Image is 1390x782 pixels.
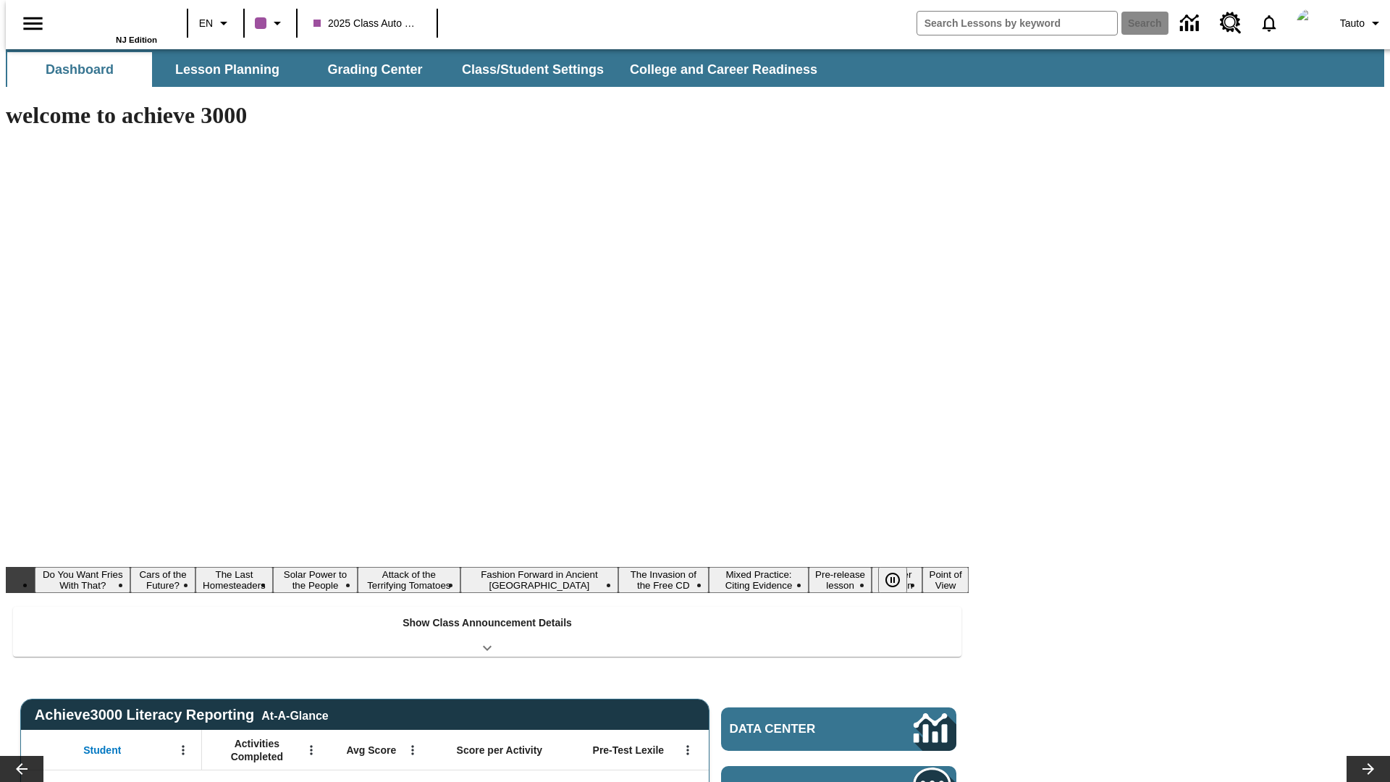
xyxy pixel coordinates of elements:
div: SubNavbar [6,52,830,87]
button: Pause [878,567,907,593]
a: Notifications [1250,4,1288,42]
button: Slide 6 Fashion Forward in Ancient Rome [460,567,618,593]
div: At-A-Glance [261,707,328,723]
button: Slide 10 Career Lesson [872,567,922,593]
button: Slide 9 Pre-release lesson [809,567,872,593]
button: Open Menu [677,739,699,761]
button: Slide 3 The Last Homesteaders [195,567,274,593]
a: Data Center [1171,4,1211,43]
span: NJ Edition [116,35,157,44]
button: Select a new avatar [1288,4,1334,42]
button: Class color is purple. Change class color [249,10,292,36]
div: SubNavbar [6,49,1384,87]
a: Data Center [721,707,956,751]
span: Achieve3000 Literacy Reporting [35,707,329,723]
div: Home [63,5,157,44]
button: Open Menu [172,739,194,761]
button: Slide 7 The Invasion of the Free CD [618,567,709,593]
span: Data Center [730,722,865,736]
div: Pause [878,567,922,593]
button: Grading Center [303,52,447,87]
a: Home [63,7,157,35]
span: Student [83,744,121,757]
button: Language: EN, Select a language [193,10,239,36]
a: Resource Center, Will open in new tab [1211,4,1250,43]
button: Slide 5 Attack of the Terrifying Tomatoes [358,567,460,593]
p: Show Class Announcement Details [403,615,572,631]
h1: welcome to achieve 3000 [6,102,969,129]
button: Slide 4 Solar Power to the People [273,567,357,593]
button: Lesson carousel, Next [1347,756,1390,782]
button: College and Career Readiness [618,52,829,87]
span: Avg Score [346,744,396,757]
img: Avatar [1297,9,1326,38]
button: Dashboard [7,52,152,87]
span: 2025 Class Auto Grade 13 [313,16,421,31]
span: EN [199,16,213,31]
span: Pre-Test Lexile [593,744,665,757]
button: Open Menu [402,739,424,761]
button: Slide 11 Point of View [922,567,969,593]
button: Slide 1 Do You Want Fries With That? [35,567,130,593]
button: Slide 8 Mixed Practice: Citing Evidence [709,567,809,593]
span: Score per Activity [457,744,543,757]
button: Slide 2 Cars of the Future? [130,567,195,593]
span: Activities Completed [209,737,305,763]
button: Class/Student Settings [450,52,615,87]
span: Tauto [1340,16,1365,31]
button: Open side menu [12,2,54,45]
input: search field [917,12,1117,35]
button: Lesson Planning [155,52,300,87]
div: Show Class Announcement Details [13,607,961,657]
button: Profile/Settings [1334,10,1390,36]
button: Open Menu [300,739,322,761]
